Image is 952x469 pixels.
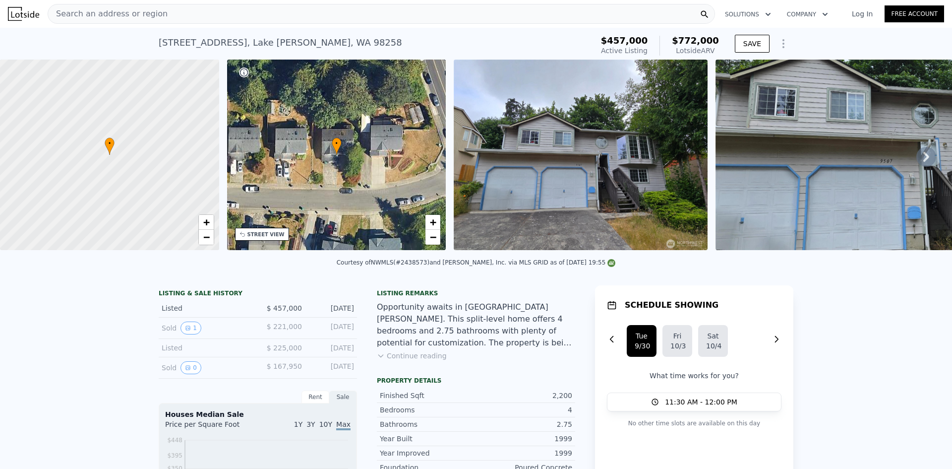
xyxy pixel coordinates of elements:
[380,448,476,458] div: Year Improved
[885,5,944,22] a: Free Account
[162,361,250,374] div: Sold
[337,259,616,266] div: Courtesy of NWMLS (#2438573) and [PERSON_NAME], Inc. via MLS GRID as of [DATE] 19:55
[779,5,836,23] button: Company
[319,420,332,428] span: 10Y
[635,331,649,341] div: Tue
[199,230,214,245] a: Zoom out
[332,137,342,155] div: •
[162,303,250,313] div: Listed
[159,289,357,299] div: LISTING & SALE HISTORY
[167,452,182,459] tspan: $395
[425,215,440,230] a: Zoom in
[310,303,354,313] div: [DATE]
[773,34,793,54] button: Show Options
[377,351,447,361] button: Continue reading
[635,341,649,351] div: 9/30
[162,322,250,335] div: Sold
[336,420,351,430] span: Max
[165,419,258,435] div: Price per Square Foot
[267,323,302,331] span: $ 221,000
[706,341,720,351] div: 10/4
[306,420,315,428] span: 3Y
[627,325,656,357] button: Tue9/30
[377,377,575,385] div: Property details
[662,325,692,357] button: Fri10/3
[476,448,572,458] div: 1999
[698,325,728,357] button: Sat10/4
[377,289,575,297] div: Listing remarks
[167,437,182,444] tspan: $448
[601,47,648,55] span: Active Listing
[607,259,615,267] img: NWMLS Logo
[476,391,572,401] div: 2,200
[310,322,354,335] div: [DATE]
[454,60,707,250] img: Sale: 169799217 Parcel: 103485587
[840,9,885,19] a: Log In
[180,361,201,374] button: View historical data
[310,343,354,353] div: [DATE]
[247,231,285,238] div: STREET VIEW
[430,216,436,228] span: +
[267,344,302,352] span: $ 225,000
[735,35,770,53] button: SAVE
[380,391,476,401] div: Finished Sqft
[203,231,209,243] span: −
[625,299,718,311] h1: SCHEDULE SHOWING
[672,35,719,46] span: $772,000
[162,343,250,353] div: Listed
[601,35,648,46] span: $457,000
[476,434,572,444] div: 1999
[310,361,354,374] div: [DATE]
[706,331,720,341] div: Sat
[329,391,357,403] div: Sale
[301,391,329,403] div: Rent
[380,405,476,415] div: Bedrooms
[607,371,781,381] p: What time works for you?
[105,139,115,148] span: •
[476,405,572,415] div: 4
[199,215,214,230] a: Zoom in
[332,139,342,148] span: •
[380,434,476,444] div: Year Built
[294,420,302,428] span: 1Y
[430,231,436,243] span: −
[203,216,209,228] span: +
[267,304,302,312] span: $ 457,000
[377,301,575,349] div: Opportunity awaits in [GEOGRAPHIC_DATA][PERSON_NAME]. This split-level home offers 4 bedrooms and...
[165,409,351,419] div: Houses Median Sale
[607,417,781,429] p: No other time slots are available on this day
[8,7,39,21] img: Lotside
[425,230,440,245] a: Zoom out
[672,46,719,56] div: Lotside ARV
[607,393,781,411] button: 11:30 AM - 12:00 PM
[48,8,168,20] span: Search an address or region
[105,137,115,155] div: •
[380,419,476,429] div: Bathrooms
[159,36,402,50] div: [STREET_ADDRESS] , Lake [PERSON_NAME] , WA 98258
[180,322,201,335] button: View historical data
[665,397,737,407] span: 11:30 AM - 12:00 PM
[670,341,684,351] div: 10/3
[476,419,572,429] div: 2.75
[717,5,779,23] button: Solutions
[670,331,684,341] div: Fri
[267,362,302,370] span: $ 167,950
